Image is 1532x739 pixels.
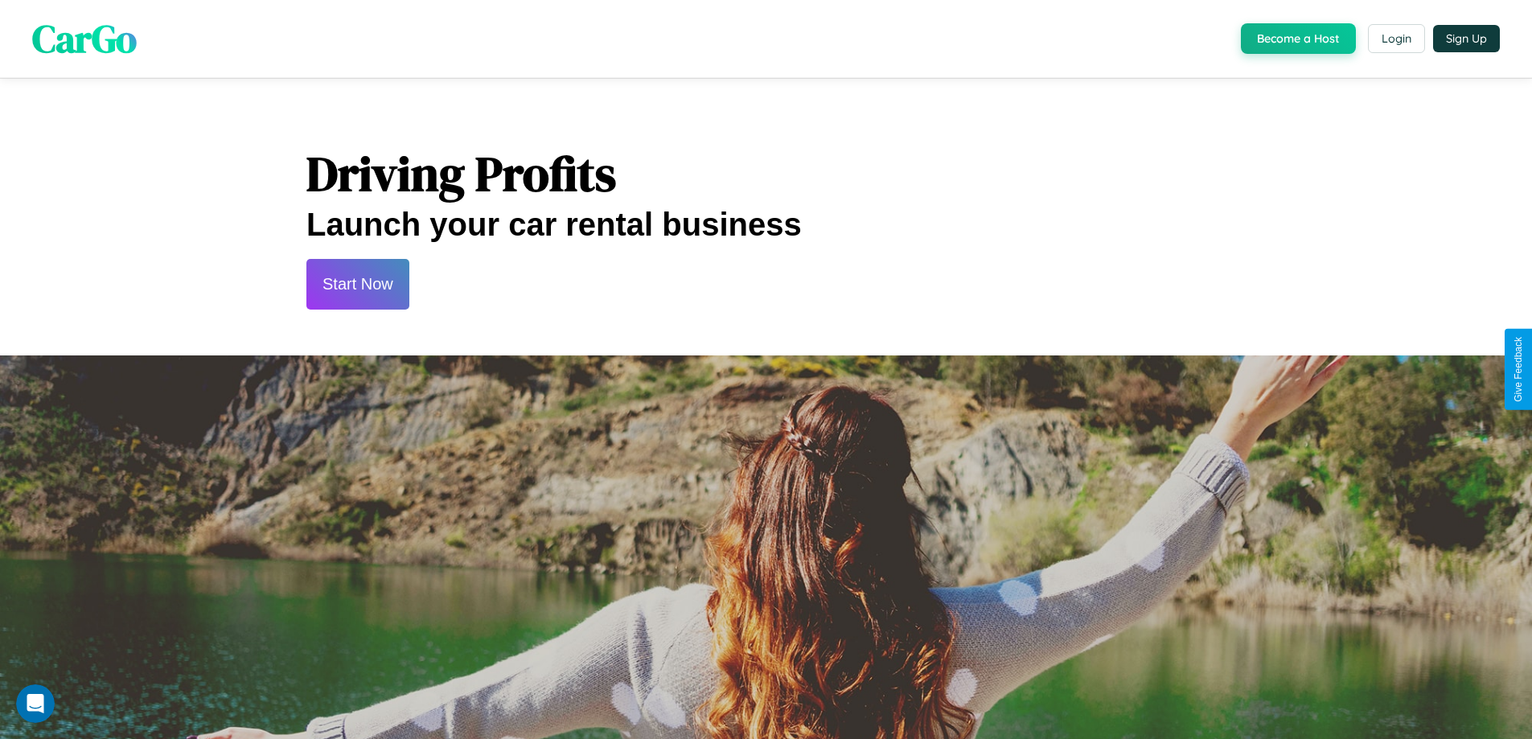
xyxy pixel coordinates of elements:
div: Give Feedback [1513,337,1524,402]
h1: Driving Profits [306,141,1226,207]
iframe: Intercom live chat [16,684,55,723]
h2: Launch your car rental business [306,207,1226,243]
span: CarGo [32,12,137,65]
button: Start Now [306,259,409,310]
button: Sign Up [1433,25,1500,52]
button: Login [1368,24,1425,53]
button: Become a Host [1241,23,1356,54]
